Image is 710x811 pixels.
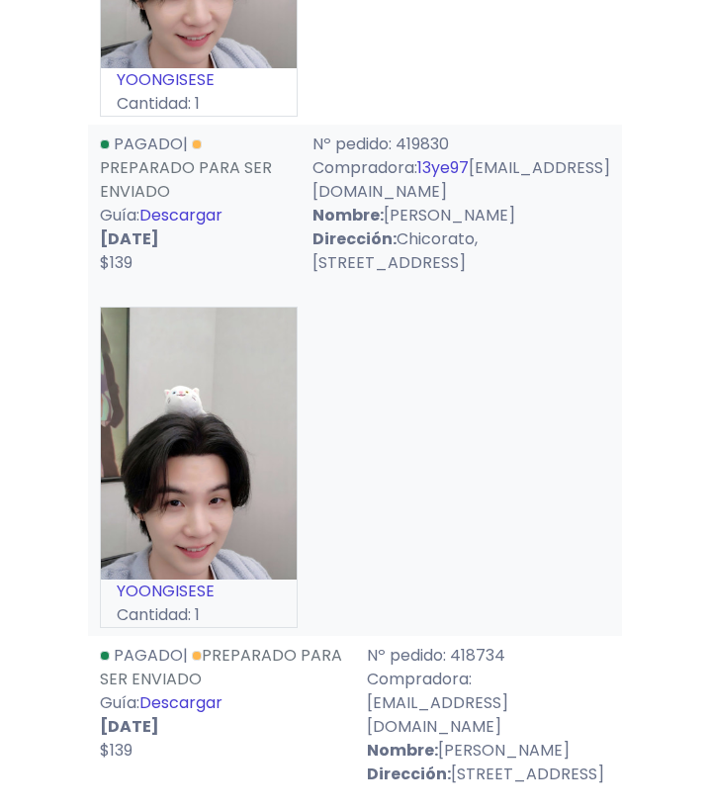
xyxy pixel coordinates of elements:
[114,644,183,667] span: Pagado
[101,92,297,116] p: Cantidad: 1
[312,227,610,275] p: Chicorato, [STREET_ADDRESS]
[367,739,610,763] p: [PERSON_NAME]
[88,133,301,275] div: | Guía:
[114,133,183,155] span: Pagado
[367,739,438,762] strong: Nombre:
[100,227,289,251] p: [DATE]
[117,580,215,602] a: YOONGISESE
[100,739,133,762] span: $139
[367,668,610,739] p: Compradora: [EMAIL_ADDRESS][DOMAIN_NAME]
[312,204,384,226] strong: Nombre:
[117,68,215,91] a: YOONGISESE
[367,763,610,786] p: [STREET_ADDRESS]
[312,133,610,156] p: Nº pedido: 419830
[101,603,297,627] p: Cantidad: 1
[139,691,222,714] a: Descargar
[367,644,610,668] p: Nº pedido: 418734
[312,156,610,204] p: Compradora: [EMAIL_ADDRESS][DOMAIN_NAME]
[100,715,343,739] p: [DATE]
[100,644,342,690] a: Preparado para ser enviado
[312,204,610,227] p: [PERSON_NAME]
[101,308,297,580] img: small_1715189432880.jpeg
[139,204,222,226] a: Descargar
[100,251,133,274] span: $139
[312,227,397,250] strong: Dirección:
[417,156,469,179] a: 13ye97
[367,763,451,785] strong: Dirección:
[88,644,355,786] div: | Guía:
[100,133,272,203] a: Preparado para ser enviado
